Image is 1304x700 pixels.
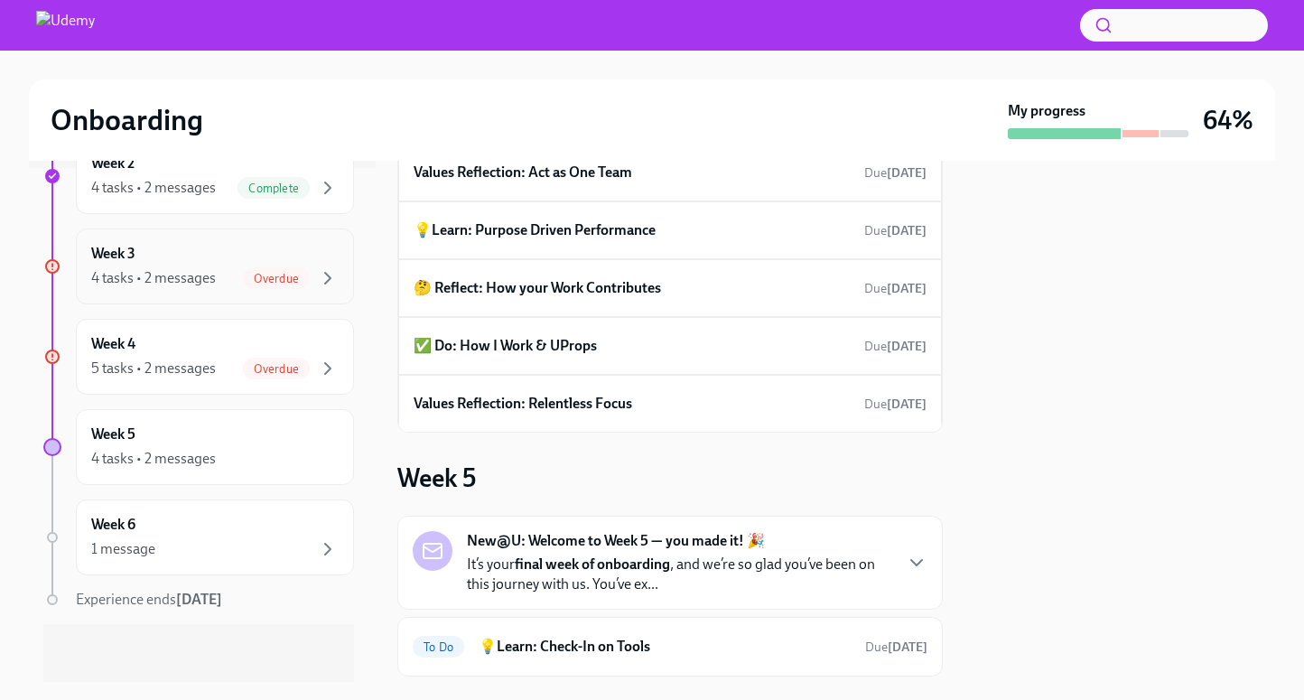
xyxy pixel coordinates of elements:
a: Week 34 tasks • 2 messagesOverdue [43,229,354,304]
strong: My progress [1008,101,1085,121]
div: 5 tasks • 2 messages [91,359,216,378]
a: To Do💡Learn: Check-In on ToolsDue[DATE] [413,632,927,661]
h6: Week 4 [91,334,135,354]
a: Week 61 message [43,499,354,575]
span: Due [864,223,927,238]
span: Overdue [243,272,310,285]
strong: [DATE] [887,339,927,354]
span: September 27th, 2025 10:00 [865,639,927,656]
span: Due [864,165,927,181]
span: Experience ends [76,591,222,608]
h3: 64% [1203,104,1253,136]
span: Overdue [243,362,310,376]
h6: Values Reflection: Act as One Team [414,163,632,182]
div: 4 tasks • 2 messages [91,268,216,288]
div: 1 message [91,539,155,559]
span: September 20th, 2025 10:00 [864,222,927,239]
a: Values Reflection: Relentless FocusDue[DATE] [414,390,927,417]
div: 4 tasks • 2 messages [91,449,216,469]
a: Week 54 tasks • 2 messages [43,409,354,485]
strong: [DATE] [887,281,927,296]
a: 💡Learn: Purpose Driven PerformanceDue[DATE] [414,217,927,244]
h6: Week 3 [91,244,135,264]
span: To Do [413,640,464,654]
strong: [DATE] [176,591,222,608]
a: Week 45 tasks • 2 messagesOverdue [43,319,354,395]
a: ✅ Do: How I Work & UPropsDue[DATE] [414,332,927,359]
span: September 20th, 2025 10:00 [864,280,927,297]
a: Week 24 tasks • 2 messagesComplete [43,138,354,214]
h6: ✅ Do: How I Work & UProps [414,336,597,356]
strong: final week of onboarding [515,555,670,573]
h6: Values Reflection: Relentless Focus [414,394,632,414]
h6: 💡Learn: Purpose Driven Performance [414,220,656,240]
h6: Week 5 [91,425,135,444]
strong: [DATE] [887,397,927,412]
span: Due [864,339,927,354]
h6: 💡Learn: Check-In on Tools [479,637,851,657]
span: Due [864,397,927,412]
strong: [DATE] [887,165,927,181]
h3: Week 5 [397,462,476,494]
h2: Onboarding [51,102,203,138]
span: September 20th, 2025 10:00 [864,338,927,355]
span: September 16th, 2025 10:00 [864,164,927,182]
div: 4 tasks • 2 messages [91,178,216,198]
h6: Week 2 [91,154,135,173]
h6: Week 6 [91,515,135,535]
span: Due [865,639,927,655]
span: Complete [238,182,310,195]
strong: [DATE] [887,223,927,238]
strong: New@U: Welcome to Week 5 — you made it! 🎉 [467,531,765,551]
strong: [DATE] [888,639,927,655]
img: Udemy [36,11,95,40]
p: It’s your , and we’re so glad you’ve been on this journey with us. You’ve ex... [467,555,891,594]
span: September 22nd, 2025 10:00 [864,396,927,413]
a: 🤔 Reflect: How your Work ContributesDue[DATE] [414,275,927,302]
h6: 🤔 Reflect: How your Work Contributes [414,278,661,298]
span: Due [864,281,927,296]
a: Values Reflection: Act as One TeamDue[DATE] [414,159,927,186]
